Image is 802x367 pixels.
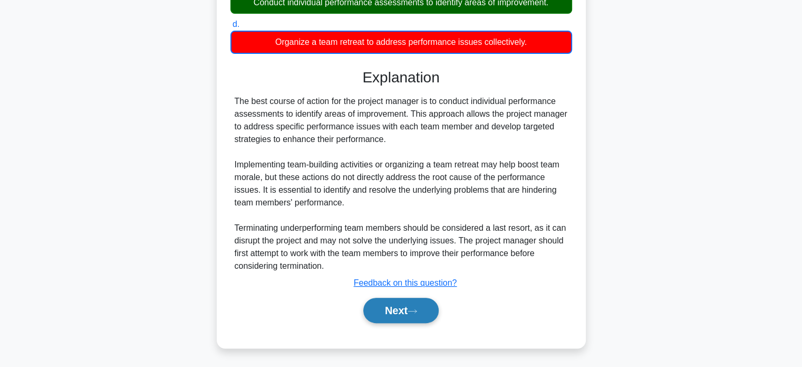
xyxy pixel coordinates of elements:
[354,278,457,287] a: Feedback on this question?
[233,20,239,29] span: d.
[237,69,566,87] h3: Explanation
[235,95,568,272] div: The best course of action for the project manager is to conduct individual performance assessment...
[230,31,572,54] div: Organize a team retreat to address performance issues collectively.
[363,298,439,323] button: Next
